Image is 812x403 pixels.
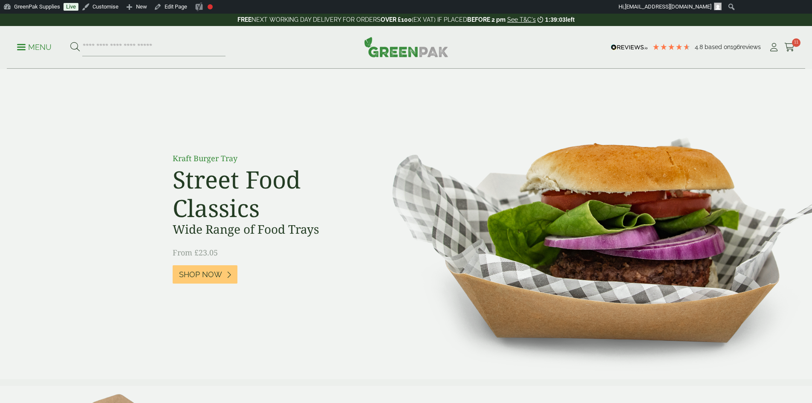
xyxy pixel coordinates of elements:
span: 196 [731,43,740,50]
div: Focus keyphrase not set [208,4,213,9]
a: Shop Now [173,265,237,284]
span: left [566,16,575,23]
strong: FREE [237,16,251,23]
a: Live [64,3,78,11]
strong: BEFORE 2 pm [467,16,506,23]
span: From £23.05 [173,247,218,258]
img: GreenPak Supplies [364,37,448,57]
span: reviews [740,43,761,50]
img: REVIEWS.io [611,44,648,50]
span: [EMAIL_ADDRESS][DOMAIN_NAME] [625,3,711,10]
span: 11 [792,38,800,47]
h3: Wide Range of Food Trays [173,222,364,237]
a: See T&C's [507,16,536,23]
span: Shop Now [179,270,222,279]
span: 1:39:03 [545,16,566,23]
img: Street Food Classics [365,69,812,379]
p: Kraft Burger Tray [173,153,364,164]
h2: Street Food Classics [173,165,364,222]
i: My Account [769,43,779,52]
a: 11 [784,41,795,54]
span: 4.8 [695,43,705,50]
i: Cart [784,43,795,52]
div: 4.79 Stars [652,43,691,51]
span: Based on [705,43,731,50]
strong: OVER £100 [381,16,412,23]
p: Menu [17,42,52,52]
a: Menu [17,42,52,51]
